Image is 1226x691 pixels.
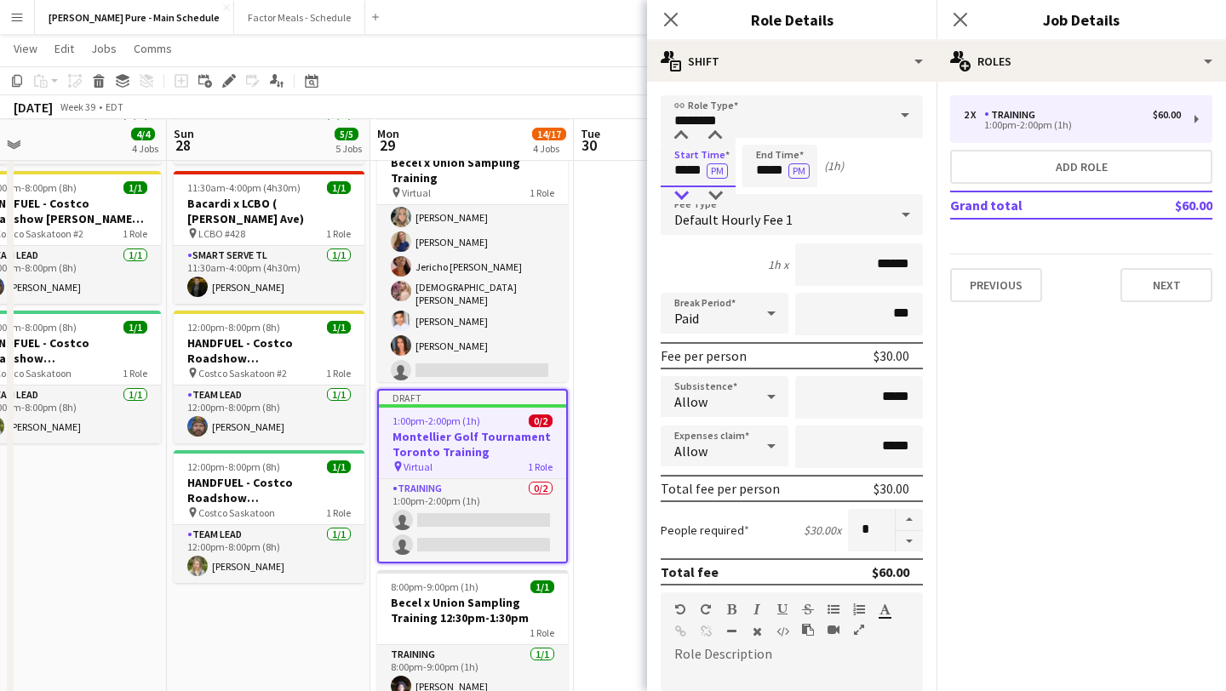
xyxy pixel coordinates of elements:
div: [DATE] [14,99,53,116]
span: 1:00pm-2:00pm (1h) [392,414,480,427]
h3: Montellier Golf Tournament Toronto Training [379,429,566,460]
span: 1/1 [123,181,147,194]
button: Add role [950,150,1212,184]
span: 1/1 [327,181,351,194]
div: 5 Jobs [335,142,362,155]
div: $30.00 [874,480,909,497]
span: 1/1 [327,460,351,473]
span: Paid [674,310,699,327]
span: 30 [578,135,600,155]
span: Costco Saskatoon #2 [198,367,287,380]
h3: HANDFUEL - Costco Roadshow [GEOGRAPHIC_DATA], [GEOGRAPHIC_DATA] [174,475,364,505]
span: Allow [674,393,708,410]
button: Strikethrough [802,602,814,616]
div: Roles [937,41,1226,82]
span: Week 39 [56,100,99,113]
div: EDT [106,100,123,113]
button: Text Color [879,602,891,616]
div: 11:30am-4:00pm (4h30m)1/1Bacardi x LCBO ( [PERSON_NAME] Ave) LCBO #4281 RoleSmart Serve TL1/111:3... [174,171,364,304]
a: View [7,37,44,60]
button: Unordered List [828,602,839,616]
button: Underline [776,602,788,616]
span: LCBO #428 [198,227,245,240]
span: Jobs [91,41,117,56]
h3: Bacardi x LCBO ( [PERSON_NAME] Ave) [174,196,364,226]
span: 1 Role [530,186,554,199]
h3: HANDFUEL - Costco Roadshow [GEOGRAPHIC_DATA], [GEOGRAPHIC_DATA] [174,335,364,366]
span: Virtual [402,186,431,199]
h3: Becel x Union Sampling Training 12:30pm-1:30pm [377,595,568,625]
button: Fullscreen [853,623,865,637]
h3: Role Details [647,9,937,31]
div: Total fee per person [661,480,780,497]
span: 29 [375,135,399,155]
span: 14/17 [532,128,566,140]
app-job-card: Draft1:00pm-2:00pm (1h)0/2Montellier Golf Tournament Toronto Training Virtual1 RoleTraining0/21:0... [377,389,568,563]
span: 1 Role [326,227,351,240]
app-card-role: Smart Serve TL1/111:30am-4:00pm (4h30m)[PERSON_NAME] [174,246,364,304]
div: Shift [647,41,937,82]
span: Default Hourly Fee 1 [674,211,793,228]
span: View [14,41,37,56]
button: Increase [896,509,923,531]
div: 4 Jobs [132,142,158,155]
button: Undo [674,602,686,616]
button: Next [1120,268,1212,302]
button: Insert video [828,623,839,637]
td: Grand total [950,191,1121,219]
button: Previous [950,268,1042,302]
span: Mon [377,126,399,141]
div: 1h x [768,257,788,272]
span: 1 Role [326,506,351,519]
app-job-card: 12:30pm-1:30pm (1h)8/9Becel x Union Sampling Training Virtual1 RoleTraining8/912:30pm-1:30pm (1h)... [377,130,568,382]
span: Tue [581,126,600,141]
app-job-card: 12:00pm-8:00pm (8h)1/1HANDFUEL - Costco Roadshow [GEOGRAPHIC_DATA], [GEOGRAPHIC_DATA] Costco Sask... [174,450,364,583]
button: Horizontal Line [725,625,737,638]
span: 8:00pm-9:00pm (1h) [391,580,478,593]
button: Factor Meals - Schedule [234,1,365,34]
span: 11:30am-4:00pm (4h30m) [187,181,301,194]
a: Jobs [84,37,123,60]
span: Sun [174,126,194,141]
button: Redo [700,602,712,616]
span: 0/2 [529,414,553,427]
div: 4 Jobs [533,142,565,155]
div: $60.00 [1153,109,1181,121]
div: Total fee [661,563,719,580]
button: Decrease [896,531,923,552]
span: 5/5 [335,128,358,140]
span: 1 Role [528,460,553,473]
label: People required [661,523,749,538]
button: Clear Formatting [751,625,763,638]
a: Edit [48,37,81,60]
div: (1h) [824,158,844,174]
span: Virtual [404,460,433,473]
span: Allow [674,443,708,460]
div: Fee per person [661,347,747,364]
div: 1:00pm-2:00pm (1h) [964,121,1181,129]
span: Edit [54,41,74,56]
div: $30.00 [874,347,909,364]
span: 28 [171,135,194,155]
span: 1 Role [123,227,147,240]
span: Comms [134,41,172,56]
span: 1 Role [326,367,351,380]
span: 12:00pm-8:00pm (8h) [187,321,280,334]
span: Costco Saskatoon [198,506,275,519]
button: Italic [751,602,763,616]
app-job-card: 12:00pm-8:00pm (8h)1/1HANDFUEL - Costco Roadshow [GEOGRAPHIC_DATA], [GEOGRAPHIC_DATA] Costco Sask... [174,311,364,443]
app-card-role: Training8/912:30pm-1:30pm (1h)[PERSON_NAME][PERSON_NAME][PERSON_NAME][PERSON_NAME]Jericho [PERSON... [377,127,568,387]
button: [PERSON_NAME] Pure - Main Schedule [35,1,234,34]
app-card-role: Training0/21:00pm-2:00pm (1h) [379,479,566,562]
span: 1/1 [123,321,147,334]
app-card-role: Team Lead1/112:00pm-8:00pm (8h)[PERSON_NAME] [174,525,364,583]
span: 1 Role [530,626,554,639]
span: 1/1 [530,580,554,593]
div: Training [984,109,1042,121]
div: 2 x [964,109,984,121]
app-card-role: Team Lead1/112:00pm-8:00pm (8h)[PERSON_NAME] [174,385,364,443]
